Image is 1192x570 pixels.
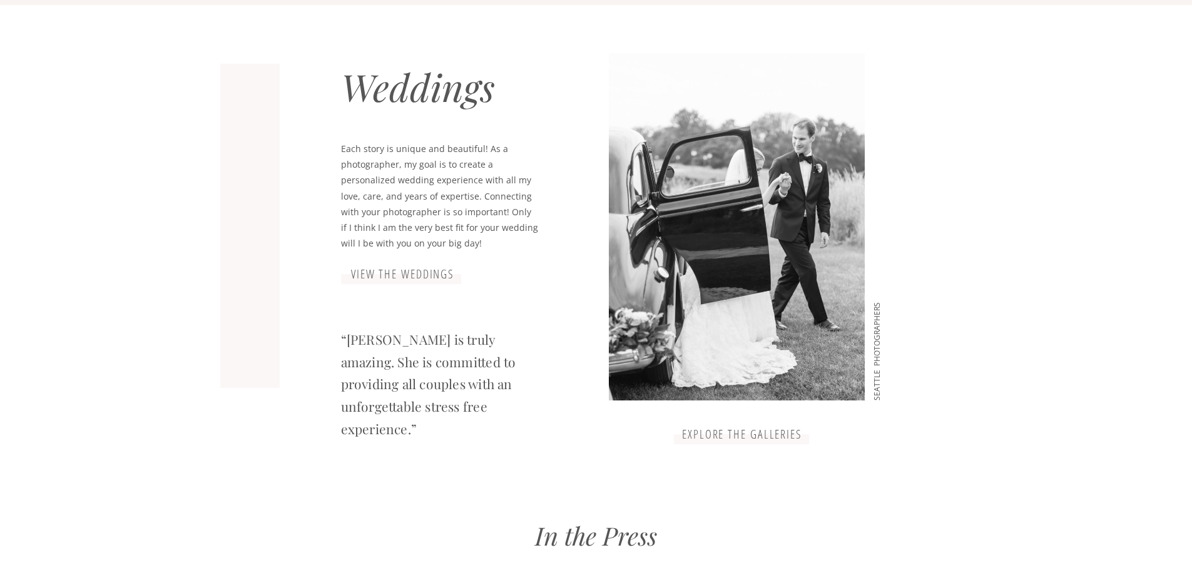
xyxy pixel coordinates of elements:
p: “[PERSON_NAME] is truly amazing. She is committed to providing all couples with an unforgettable ... [341,328,538,417]
p: SEATTLE PHOTOGRAPHERS [870,244,887,400]
a: view the weddings [340,267,466,282]
p: Each story is unique and beautiful! As a photographer, my goal is to create a personalized weddin... [341,141,538,255]
h2: Weddings [341,64,489,138]
a: explore the galleries [678,427,807,442]
h2: In the Press [488,519,705,552]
